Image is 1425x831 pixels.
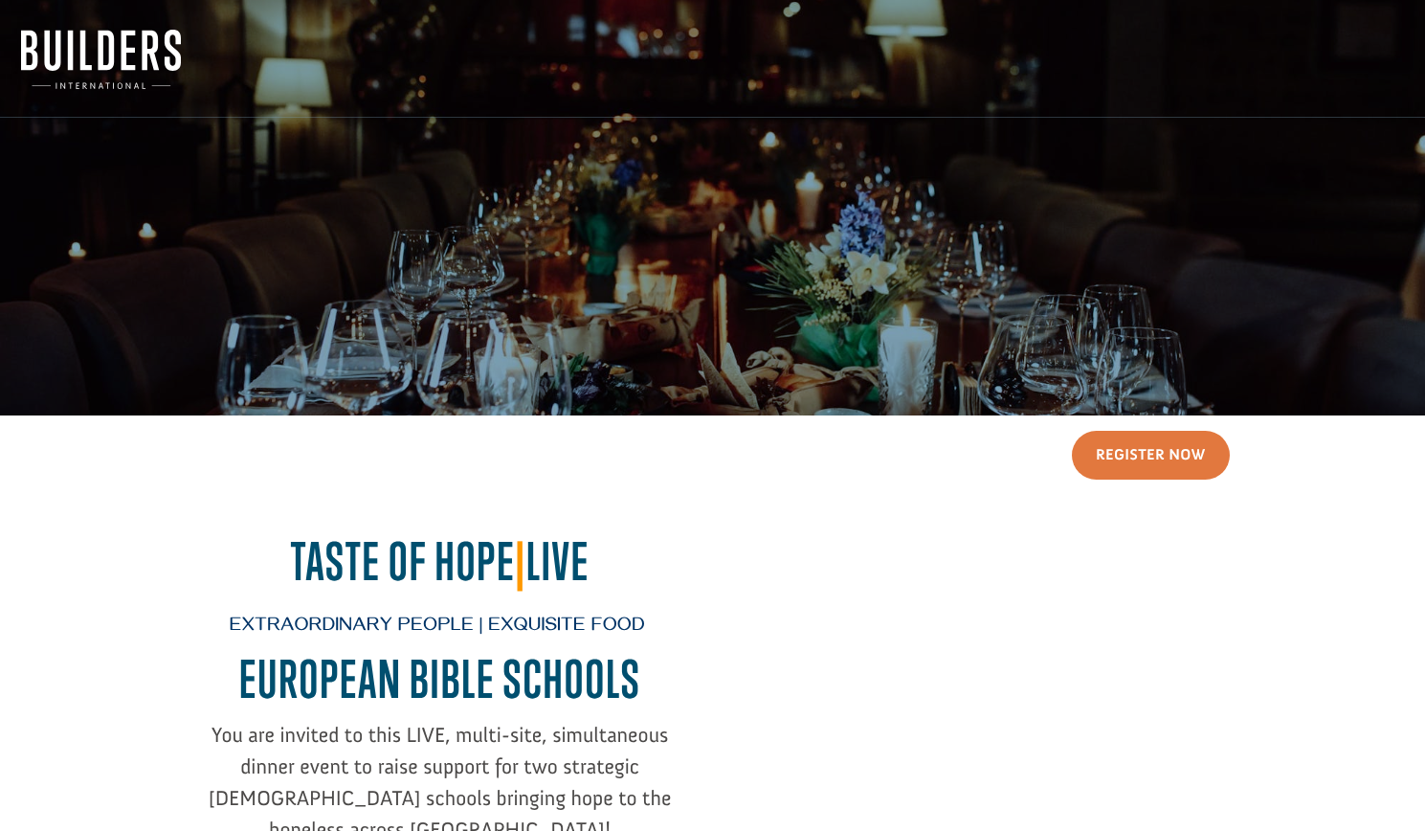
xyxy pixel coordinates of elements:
[515,530,525,592] span: |
[621,648,641,709] span: S
[1072,431,1230,480] a: Register Now
[196,531,684,601] h2: Taste of Hope Live
[741,530,1229,805] iframe: Taste of Hope European Bible Schools - Sizzle Invite Video
[230,616,645,640] span: Extraordinary People | Exquisite Food
[21,30,181,89] img: Builders International
[196,649,684,719] h2: EUROPEAN BIBLE SCHOOL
